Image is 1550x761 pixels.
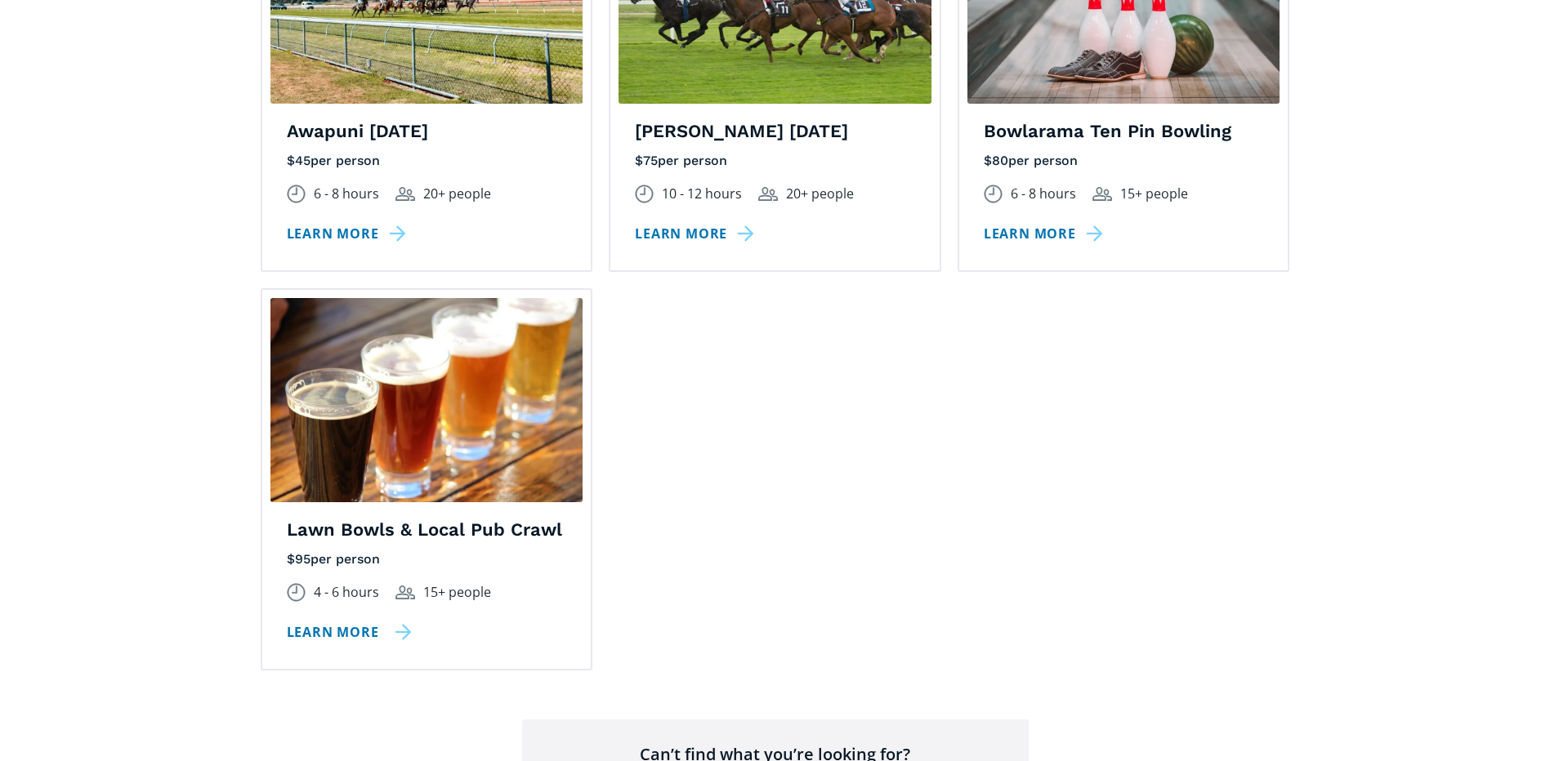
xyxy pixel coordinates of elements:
div: 80 [992,152,1008,170]
img: Group size [395,187,415,201]
div: 20+ people [423,182,491,206]
div: 15+ people [1120,182,1188,206]
div: $ [287,152,295,170]
div: 20+ people [786,182,854,206]
img: Group size [395,585,415,599]
h4: Lawn Bowls & Local Pub Crawl [287,518,567,542]
div: 45 [295,152,310,170]
div: 10 - 12 hours [662,182,742,206]
div: per person [310,550,380,568]
h4: Bowlarama Ten Pin Bowling [984,120,1264,144]
div: $ [287,550,295,568]
div: per person [658,152,727,170]
div: 6 - 8 hours [1011,182,1076,206]
div: per person [1008,152,1078,170]
img: Duration [287,583,306,602]
div: 15+ people [423,581,491,604]
div: 95 [295,550,310,568]
div: $ [635,152,643,170]
a: Learn more [984,222,1109,246]
a: Learn more [287,222,412,246]
div: 6 - 8 hours [314,182,379,206]
div: $ [984,152,992,170]
a: Learn more [635,222,760,246]
img: Group size [758,187,778,201]
h4: Awapuni [DATE] [287,120,567,144]
a: Learn more [287,621,412,644]
img: Duration [287,185,306,203]
div: 75 [643,152,658,170]
img: Duration [984,185,1003,203]
h4: [PERSON_NAME] [DATE] [635,120,915,144]
div: 4 - 6 hours [314,581,379,604]
img: Duration [635,185,654,203]
div: per person [310,152,380,170]
img: Group size [1092,187,1112,201]
img: A row of craft beers in small glasses lined up on a wooden table [270,298,583,502]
